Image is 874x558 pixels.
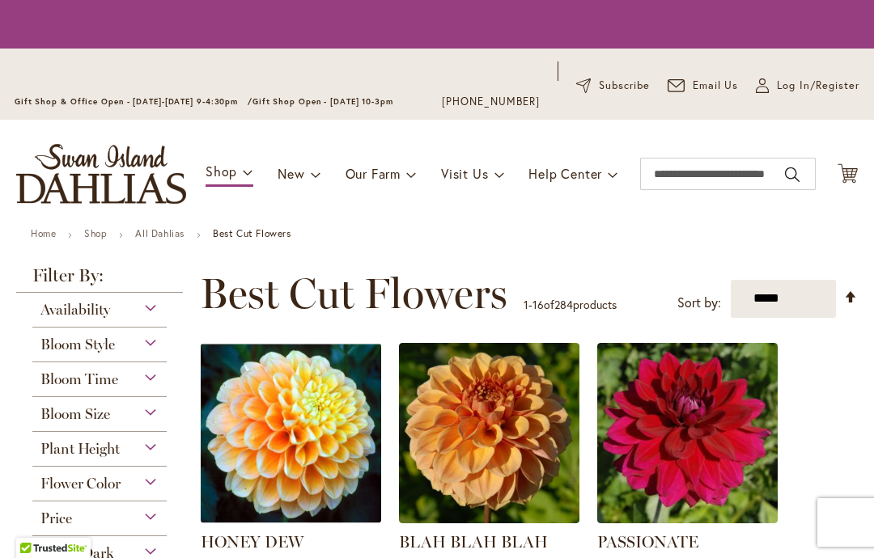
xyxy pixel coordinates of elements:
[599,78,650,94] span: Subscribe
[40,440,120,458] span: Plant Height
[346,165,401,182] span: Our Farm
[40,336,115,353] span: Bloom Style
[524,292,617,318] p: - of products
[528,165,602,182] span: Help Center
[12,501,57,546] iframe: Launch Accessibility Center
[785,162,800,188] button: Search
[441,165,488,182] span: Visit Us
[84,227,107,239] a: Shop
[206,163,237,180] span: Shop
[31,227,56,239] a: Home
[201,511,381,526] a: Honey Dew
[576,78,650,94] a: Subscribe
[278,165,304,182] span: New
[554,297,573,312] span: 284
[15,96,252,107] span: Gift Shop & Office Open - [DATE]-[DATE] 9-4:30pm /
[200,269,507,318] span: Best Cut Flowers
[668,78,739,94] a: Email Us
[597,343,778,523] img: PASSIONATE
[756,78,859,94] a: Log In/Register
[40,301,110,319] span: Availability
[213,227,291,239] strong: Best Cut Flowers
[16,267,183,293] strong: Filter By:
[524,297,528,312] span: 1
[201,532,303,552] a: HONEY DEW
[40,405,110,423] span: Bloom Size
[693,78,739,94] span: Email Us
[40,370,118,388] span: Bloom Time
[677,288,721,318] label: Sort by:
[252,96,393,107] span: Gift Shop Open - [DATE] 10-3pm
[399,343,579,523] img: Blah Blah Blah
[532,297,544,312] span: 16
[40,475,121,492] span: Flower Color
[135,227,185,239] a: All Dahlias
[777,78,859,94] span: Log In/Register
[442,94,540,110] a: [PHONE_NUMBER]
[597,532,698,552] a: PASSIONATE
[597,511,778,526] a: PASSIONATE
[16,144,186,204] a: store logo
[201,343,381,523] img: Honey Dew
[399,511,579,526] a: Blah Blah Blah
[399,532,548,552] a: BLAH BLAH BLAH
